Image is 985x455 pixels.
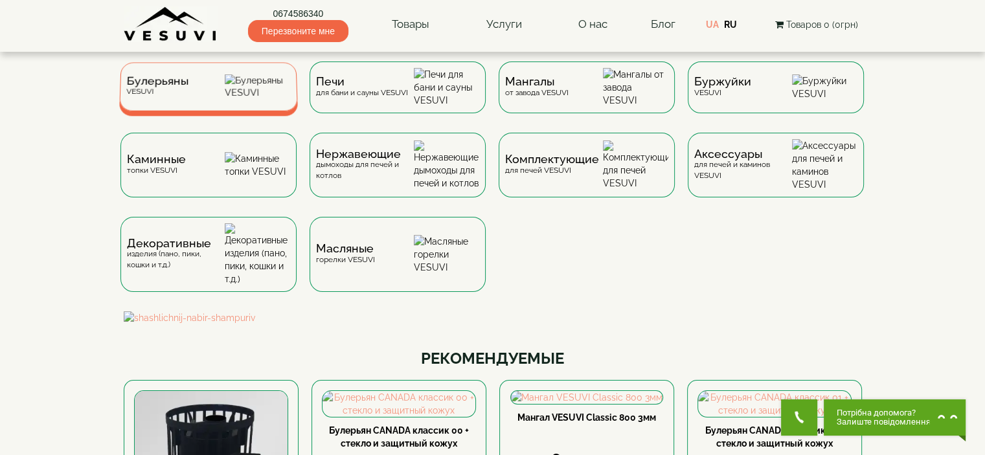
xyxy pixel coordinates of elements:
span: Мангалы [505,76,569,87]
span: Булерьяны [126,76,188,86]
a: 0674586340 [248,7,348,20]
button: Get Call button [781,399,817,436]
a: Каминныетопки VESUVI Каминные топки VESUVI [114,133,303,217]
img: shashlichnij-nabir-shampuriv [124,311,862,324]
span: Аксессуары [694,149,792,159]
span: Каминные [127,154,186,164]
img: Печи для бани и сауны VESUVI [414,68,479,107]
img: Мангалы от завода VESUVI [603,68,668,107]
img: Декоративные изделия (пано, пики, кошки и т.д.) [225,223,290,285]
div: изделия (пано, пики, кошки и т.д.) [127,238,225,271]
a: Декоративныеизделия (пано, пики, кошки и т.д.) Декоративные изделия (пано, пики, кошки и т.д.) [114,217,303,311]
img: Нержавеющие дымоходы для печей и котлов [414,140,479,190]
span: Буржуйки [694,76,751,87]
div: VESUVI [126,76,188,96]
span: Перезвоните мне [248,20,348,42]
span: Масляные [316,243,375,254]
a: БулерьяныVESUVI Булерьяны VESUVI [114,61,303,133]
span: Потрібна допомога? [837,408,931,417]
img: Буржуйки VESUVI [792,74,857,100]
a: Нержавеющиедымоходы для печей и котлов Нержавеющие дымоходы для печей и котлов [303,133,492,217]
img: Булерьян CANADA классик 01 + стекло и защитный кожух [698,391,851,417]
img: Каминные топки VESUVI [225,152,290,178]
div: топки VESUVI [127,154,186,175]
span: Залиште повідомлення [837,417,931,427]
img: Завод VESUVI [124,6,218,42]
a: Булерьян CANADA классик 00 + стекло и защитный кожух [329,425,469,449]
a: Блог [651,17,675,30]
a: Услуги [473,10,534,39]
button: Товаров 0 (0грн) [771,17,861,32]
div: для печей VESUVI [505,154,599,175]
div: для бани и сауны VESUVI [316,76,408,98]
a: Булерьян CANADA классик 01 + стекло и защитный кожух [705,425,844,449]
a: О нас [565,10,620,39]
img: Мангал VESUVI Classic 800 3мм [511,391,662,404]
a: Аксессуарыдля печей и каминов VESUVI Аксессуары для печей и каминов VESUVI [681,133,870,217]
div: для печей и каминов VESUVI [694,149,792,181]
div: горелки VESUVI [316,243,375,265]
span: Комплектующие [505,154,599,164]
img: Комплектующие для печей VESUVI [603,140,668,190]
span: Декоративные [127,238,225,249]
span: Печи [316,76,408,87]
a: Печидля бани и сауны VESUVI Печи для бани и сауны VESUVI [303,61,492,133]
a: Масляныегорелки VESUVI Масляные горелки VESUVI [303,217,492,311]
span: Нержавеющие [316,149,414,159]
a: Мангалыот завода VESUVI Мангалы от завода VESUVI [492,61,681,133]
a: Комплектующиедля печей VESUVI Комплектующие для печей VESUVI [492,133,681,217]
button: Chat button [824,399,966,436]
div: VESUVI [694,76,751,98]
a: Товары [379,10,442,39]
span: Товаров 0 (0грн) [786,19,857,30]
img: Булерьян CANADA классик 00 + стекло и защитный кожух [323,391,475,417]
a: БуржуйкиVESUVI Буржуйки VESUVI [681,61,870,133]
div: дымоходы для печей и котлов [316,149,414,181]
a: UA [706,19,719,30]
img: Булерьяны VESUVI [225,74,291,99]
img: Масляные горелки VESUVI [414,235,479,274]
a: RU [724,19,737,30]
img: Аксессуары для печей и каминов VESUVI [792,139,857,191]
a: Мангал VESUVI Classic 800 3мм [517,412,656,423]
div: от завода VESUVI [505,76,569,98]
